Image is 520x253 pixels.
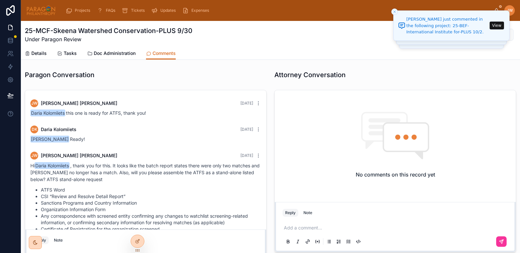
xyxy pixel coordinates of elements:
a: Comments [146,47,176,60]
span: [PERSON_NAME] [30,136,69,143]
p: Hi , thank you for this. It looks like the batch report states there were only two matches and [P... [30,162,261,183]
span: DK [32,127,37,132]
span: Tasks [64,50,77,57]
button: Close toast [391,8,398,15]
div: [PERSON_NAME] just commented in the following project: 25-BEF-International Institute for-PLUS 10/2. [406,16,488,35]
span: [PERSON_NAME] [PERSON_NAME] [41,152,117,159]
span: JW [31,153,38,158]
a: Tickets [120,5,149,16]
span: JW [31,101,38,106]
button: View [490,22,504,29]
span: Daria Kolomiiets [41,126,76,133]
span: [DATE] [240,127,253,132]
span: Details [31,50,47,57]
a: Tasks [57,47,77,60]
li: ATFS Word [41,187,261,193]
span: Expenses [191,8,209,13]
a: Details [25,47,47,60]
span: [PERSON_NAME] [PERSON_NAME] [41,100,117,107]
span: [DATE] [240,101,253,106]
span: Projects [75,8,90,13]
div: Note [303,210,312,215]
img: App logo [26,5,56,16]
span: Ready! [30,136,85,142]
a: Updates [149,5,180,16]
span: this one is ready for ATFS, thank you! [30,110,146,116]
span: Under Paragon Review [25,35,192,43]
a: Doc Administration [87,47,136,60]
span: Daria Kolomiiets [30,110,65,116]
div: Note [54,238,63,243]
li: Any correspondence with screened entity confirming any changes to watchlist screening-related inf... [41,213,261,226]
span: Comments [153,50,176,57]
button: Note [301,209,315,217]
li: Organization Information Form [41,206,261,213]
li: Sanctions Programs and Country Information [41,200,261,206]
a: Projects [64,5,95,16]
span: Tickets [131,8,145,13]
h2: No comments on this record yet [356,171,435,178]
h1: 25-MCF-Skeena Watershed Conservation-PLUS 9/30 [25,26,192,35]
button: Reply [283,209,298,217]
span: FAQs [106,8,115,13]
span: Doc Administration [94,50,136,57]
span: Updates [160,8,176,13]
div: scrollable content [61,3,494,18]
span: Daria Kolomiiets [35,162,70,169]
span: [DATE] [240,153,253,158]
h1: Attorney Conversation [274,70,346,79]
a: Expenses [180,5,214,16]
a: FAQs [95,5,120,16]
li: CSI “Review and Resolve Detail Report” [41,193,261,200]
li: Certificate of Registration for the organization screened [41,226,261,232]
span: JW [507,8,513,13]
button: Note [51,236,65,244]
h1: Paragon Conversation [25,70,94,79]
